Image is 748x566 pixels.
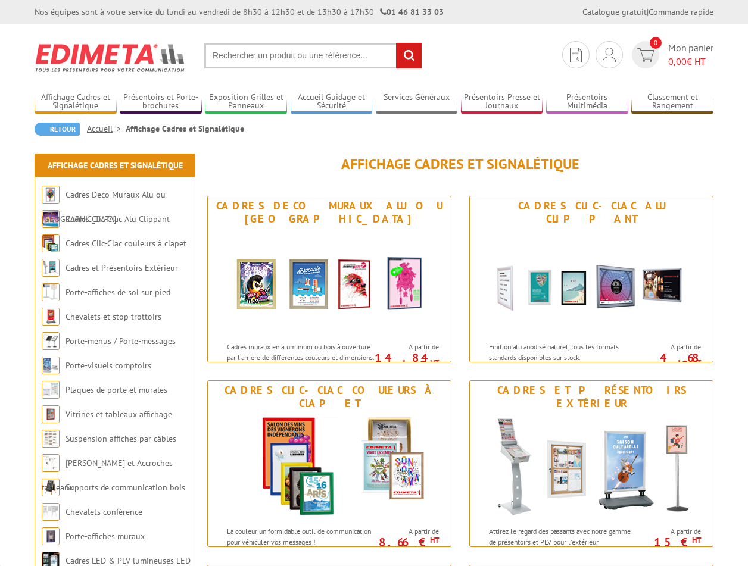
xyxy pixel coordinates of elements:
img: Cadres Clic-Clac couleurs à clapet [42,234,60,252]
img: Chevalets conférence [42,503,60,521]
a: Présentoirs Presse et Journaux [461,92,543,112]
a: Porte-affiches de sol sur pied [66,287,170,298]
input: Rechercher un produit ou une référence... [204,43,422,68]
a: Accueil [87,123,126,134]
img: Cadres et Présentoirs Extérieur [481,413,702,520]
sup: HT [430,358,439,368]
p: 8.66 € [372,539,439,546]
a: Commande rapide [649,7,713,17]
img: Porte-menus / Porte-messages [42,332,60,350]
a: Chevalets conférence [66,506,142,517]
a: Présentoirs et Porte-brochures [120,92,202,112]
a: Cadres et Présentoirs Extérieur Cadres et Présentoirs Extérieur Attirez le regard des passants av... [469,380,713,547]
a: Exposition Grilles et Panneaux [205,92,287,112]
a: Cadres Deco Muraux Alu ou [GEOGRAPHIC_DATA] [42,189,166,224]
img: Cadres Deco Muraux Alu ou Bois [42,186,60,204]
img: Cadres Clic-Clac Alu Clippant [481,229,702,336]
img: Edimeta [35,36,186,80]
img: Porte-visuels comptoirs [42,357,60,374]
a: [PERSON_NAME] et Accroches tableaux [42,458,173,493]
a: Porte-visuels comptoirs [66,360,151,371]
a: Cadres Clic-Clac Alu Clippant Cadres Clic-Clac Alu Clippant Finition alu anodisé naturel, tous le... [469,196,713,362]
a: Classement et Rangement [631,92,713,112]
a: devis rapide 0 Mon panier 0,00€ HT [629,41,713,68]
a: Porte-affiches muraux [66,531,145,542]
a: Plaques de porte et murales [66,384,167,395]
span: Mon panier [668,41,713,68]
img: Plaques de porte et murales [42,381,60,399]
img: Cadres et Présentoirs Extérieur [42,259,60,277]
h1: Affichage Cadres et Signalétique [207,157,713,172]
div: Cadres et Présentoirs Extérieur [473,384,710,410]
img: devis rapide [603,48,616,62]
sup: HT [430,535,439,545]
p: 4.68 € [634,354,701,368]
strong: 01 46 81 33 03 [380,7,444,17]
p: Attirez le regard des passants avec notre gamme de présentoirs et PLV pour l'extérieur [489,526,637,546]
a: Affichage Cadres et Signalétique [48,160,183,171]
img: Cimaises et Accroches tableaux [42,454,60,472]
div: Cadres Deco Muraux Alu ou [GEOGRAPHIC_DATA] [211,199,448,226]
img: Cadres Deco Muraux Alu ou Bois [219,229,440,336]
li: Affichage Cadres et Signalétique [126,123,244,135]
a: Vitrines et tableaux affichage [66,409,172,420]
span: A partir de [378,342,439,352]
img: devis rapide [637,48,654,62]
span: € HT [668,55,713,68]
a: Chevalets et stop trottoirs [66,311,161,322]
a: Cadres et Présentoirs Extérieur [66,262,178,273]
p: La couleur un formidable outil de communication pour véhiculer vos messages ! [227,526,375,546]
p: Cadres muraux en aluminium ou bois à ouverture par l'arrière de différentes couleurs et dimension... [227,342,375,383]
a: Supports de communication bois [66,482,185,493]
img: devis rapide [570,48,582,62]
a: Cadres Clic-Clac couleurs à clapet Cadres Clic-Clac couleurs à clapet La couleur un formidable ou... [207,380,451,547]
img: Porte-affiches muraux [42,527,60,545]
a: Cadres LED & PLV lumineuses LED [66,555,191,566]
span: 0 [650,37,662,49]
a: Cadres Clic-Clac couleurs à clapet [66,238,186,249]
div: | [582,6,713,18]
a: Catalogue gratuit [582,7,647,17]
a: Accueil Guidage et Sécurité [291,92,373,112]
span: A partir de [640,527,701,536]
p: Finition alu anodisé naturel, tous les formats standards disponibles sur stock. [489,342,637,362]
sup: HT [692,358,701,368]
a: Suspension affiches par câbles [66,433,176,444]
img: Suspension affiches par câbles [42,430,60,448]
p: 14.84 € [372,354,439,368]
a: Présentoirs Multimédia [546,92,628,112]
img: Chevalets et stop trottoirs [42,308,60,326]
img: Porte-affiches de sol sur pied [42,283,60,301]
img: Vitrines et tableaux affichage [42,405,60,423]
sup: HT [692,535,701,545]
div: Cadres Clic-Clac couleurs à clapet [211,384,448,410]
a: Retour [35,123,80,136]
span: A partir de [378,527,439,536]
input: rechercher [396,43,422,68]
img: Cadres Clic-Clac couleurs à clapet [219,413,440,520]
a: Cadres Clic-Clac Alu Clippant [66,214,170,224]
a: Cadres Deco Muraux Alu ou [GEOGRAPHIC_DATA] Cadres Deco Muraux Alu ou Bois Cadres muraux en alumi... [207,196,451,362]
div: Cadres Clic-Clac Alu Clippant [473,199,710,226]
div: Nos équipes sont à votre service du lundi au vendredi de 8h30 à 12h30 et de 13h30 à 17h30 [35,6,444,18]
a: Affichage Cadres et Signalétique [35,92,117,112]
a: Services Généraux [376,92,458,112]
span: A partir de [640,342,701,352]
span: 0,00 [668,55,687,67]
p: 15 € [634,539,701,546]
a: Porte-menus / Porte-messages [66,336,176,346]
